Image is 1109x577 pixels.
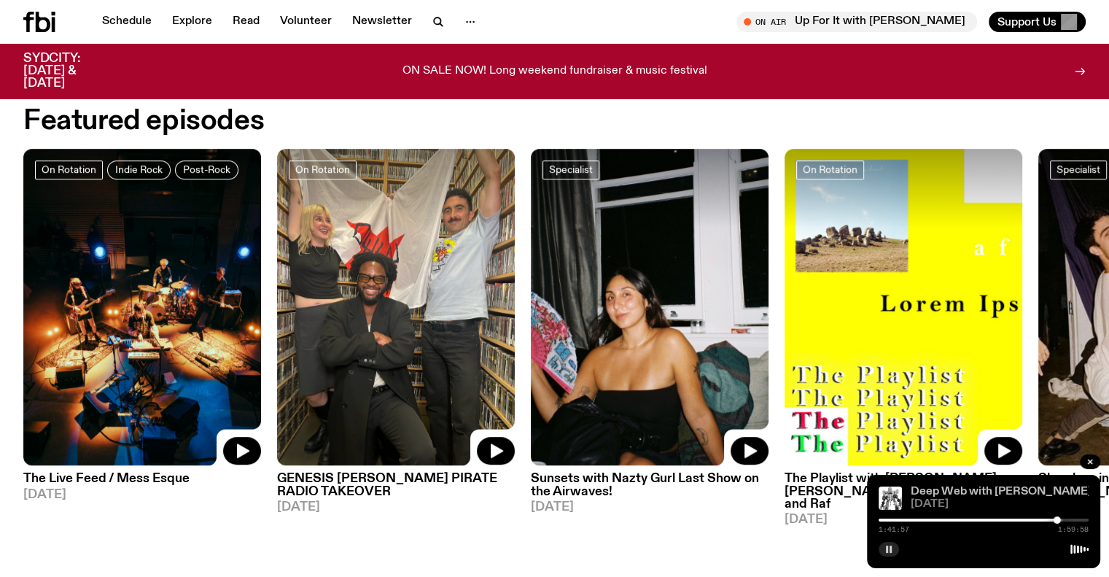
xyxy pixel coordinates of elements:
span: On Rotation [803,164,857,175]
span: Indie Rock [115,164,163,175]
a: Volunteer [271,12,341,32]
a: Indie Rock [107,160,171,179]
a: Post-Rock [175,160,238,179]
h3: GENESIS [PERSON_NAME] PIRATE RADIO TAKEOVER [277,473,515,497]
a: GENESIS [PERSON_NAME] PIRATE RADIO TAKEOVER[DATE] [277,465,515,513]
h3: The Playlist with [PERSON_NAME], [PERSON_NAME], [PERSON_NAME], and Raf [785,473,1022,510]
a: Schedule [93,12,160,32]
h3: SYDCITY: [DATE] & [DATE] [23,53,117,90]
a: On Rotation [35,160,103,179]
a: The Live Feed / Mess Esque[DATE] [23,465,261,500]
span: [DATE] [531,501,768,514]
h3: Sunsets with Nazty Gurl Last Show on the Airwaves! [531,473,768,497]
a: On Rotation [289,160,357,179]
span: Support Us [997,15,1057,28]
a: Specialist [542,160,599,179]
a: Specialist [1050,160,1107,179]
span: 1:41:57 [879,526,909,533]
a: Sunsets with Nazty Gurl Last Show on the Airwaves![DATE] [531,465,768,513]
h2: Featured episodes [23,108,264,134]
a: Explore [163,12,221,32]
span: Post-Rock [183,164,230,175]
span: [DATE] [23,489,261,501]
span: Specialist [549,164,593,175]
button: On AirUp For It with [PERSON_NAME] [736,12,977,32]
span: 1:59:58 [1058,526,1089,533]
button: Support Us [989,12,1086,32]
h3: The Live Feed / Mess Esque [23,473,261,485]
span: [DATE] [277,501,515,514]
a: Deep Web with [PERSON_NAME] [911,486,1092,497]
a: Newsletter [343,12,421,32]
a: On Rotation [796,160,864,179]
span: Specialist [1057,164,1100,175]
span: [DATE] [911,499,1089,510]
span: [DATE] [785,514,1022,526]
span: On Rotation [42,164,96,175]
span: On Rotation [295,164,350,175]
p: ON SALE NOW! Long weekend fundraiser & music festival [402,65,707,78]
a: The Playlist with [PERSON_NAME], [PERSON_NAME], [PERSON_NAME], and Raf[DATE] [785,465,1022,525]
a: Read [224,12,268,32]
